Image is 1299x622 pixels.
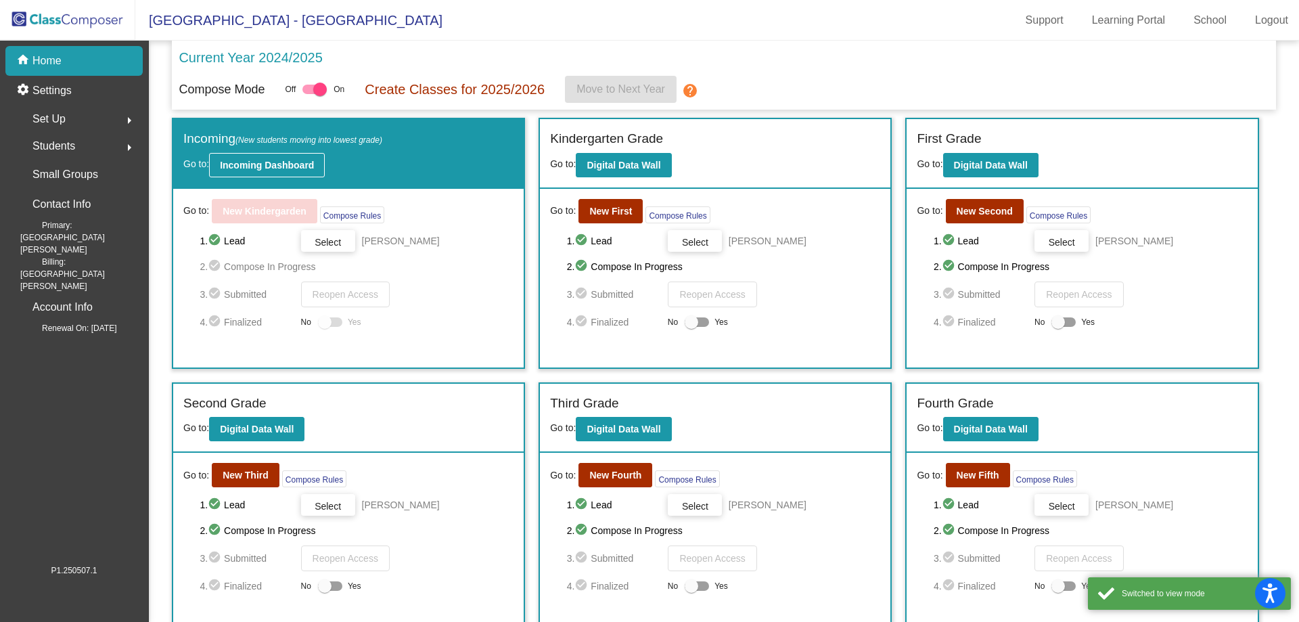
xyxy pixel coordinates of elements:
[1244,9,1299,31] a: Logout
[313,289,378,300] span: Reopen Access
[200,233,294,249] span: 1. Lead
[934,550,1028,567] span: 3. Submitted
[934,578,1028,594] span: 4. Finalized
[550,204,576,218] span: Go to:
[348,578,361,594] span: Yes
[942,578,958,594] mat-icon: check_circle
[668,316,678,328] span: No
[567,314,661,330] span: 4. Finalized
[1026,206,1091,223] button: Compose Rules
[957,206,1013,217] b: New Second
[282,470,346,487] button: Compose Rules
[574,578,591,594] mat-icon: check_circle
[957,470,999,481] b: New Fifth
[200,578,294,594] span: 4. Finalized
[315,501,341,512] span: Select
[934,259,1248,275] span: 2. Compose In Progress
[301,282,390,307] button: Reopen Access
[943,153,1039,177] button: Digital Data Wall
[729,498,806,512] span: [PERSON_NAME]
[1034,580,1045,592] span: No
[668,282,756,307] button: Reopen Access
[348,314,361,330] span: Yes
[220,424,294,435] b: Digital Data Wall
[550,129,663,149] label: Kindergarten Grade
[1183,9,1237,31] a: School
[20,219,143,256] span: Primary: [GEOGRAPHIC_DATA][PERSON_NAME]
[917,204,942,218] span: Go to:
[183,158,209,169] span: Go to:
[1034,282,1123,307] button: Reopen Access
[576,83,665,95] span: Move to Next Year
[200,497,294,513] span: 1. Lead
[32,298,93,317] p: Account Info
[934,286,1028,303] span: 3. Submitted
[682,83,698,99] mat-icon: help
[550,468,576,483] span: Go to:
[668,494,722,516] button: Select
[942,550,958,567] mat-icon: check_circle
[179,47,322,68] p: Current Year 2024/2025
[32,83,72,99] p: Settings
[32,53,62,69] p: Home
[1081,9,1177,31] a: Learning Portal
[183,129,382,149] label: Incoming
[567,578,661,594] span: 4. Finalized
[179,81,265,99] p: Compose Mode
[1034,494,1089,516] button: Select
[589,206,632,217] b: New First
[576,153,671,177] button: Digital Data Wall
[574,233,591,249] mat-icon: check_circle
[714,578,728,594] span: Yes
[200,314,294,330] span: 4. Finalized
[200,286,294,303] span: 3. Submitted
[301,546,390,571] button: Reopen Access
[32,165,98,184] p: Small Groups
[946,463,1010,487] button: New Fifth
[208,259,224,275] mat-icon: check_circle
[567,233,661,249] span: 1. Lead
[942,523,958,539] mat-icon: check_circle
[574,497,591,513] mat-icon: check_circle
[365,79,545,99] p: Create Classes for 2025/2026
[574,550,591,567] mat-icon: check_circle
[121,139,137,156] mat-icon: arrow_right
[942,259,958,275] mat-icon: check_circle
[934,523,1248,539] span: 2. Compose In Progress
[1049,501,1075,512] span: Select
[954,160,1028,171] b: Digital Data Wall
[223,206,306,217] b: New Kindergarden
[934,233,1028,249] span: 1. Lead
[334,83,344,95] span: On
[208,523,224,539] mat-icon: check_circle
[208,497,224,513] mat-icon: check_circle
[315,237,341,248] span: Select
[1034,546,1123,571] button: Reopen Access
[917,468,942,483] span: Go to:
[320,206,384,223] button: Compose Rules
[16,53,32,69] mat-icon: home
[574,523,591,539] mat-icon: check_circle
[587,160,660,171] b: Digital Data Wall
[1046,289,1112,300] span: Reopen Access
[32,195,91,214] p: Contact Info
[301,230,355,252] button: Select
[574,314,591,330] mat-icon: check_circle
[645,206,710,223] button: Compose Rules
[576,417,671,441] button: Digital Data Wall
[1034,230,1089,252] button: Select
[567,259,881,275] span: 2. Compose In Progress
[917,158,942,169] span: Go to:
[587,424,660,435] b: Digital Data Wall
[1122,587,1281,600] div: Switched to view mode
[729,234,806,248] span: [PERSON_NAME]
[668,230,722,252] button: Select
[565,76,677,103] button: Move to Next Year
[20,256,143,292] span: Billing: [GEOGRAPHIC_DATA][PERSON_NAME]
[681,237,708,248] span: Select
[121,112,137,129] mat-icon: arrow_right
[567,286,661,303] span: 3. Submitted
[1081,578,1095,594] span: Yes
[942,314,958,330] mat-icon: check_circle
[679,289,745,300] span: Reopen Access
